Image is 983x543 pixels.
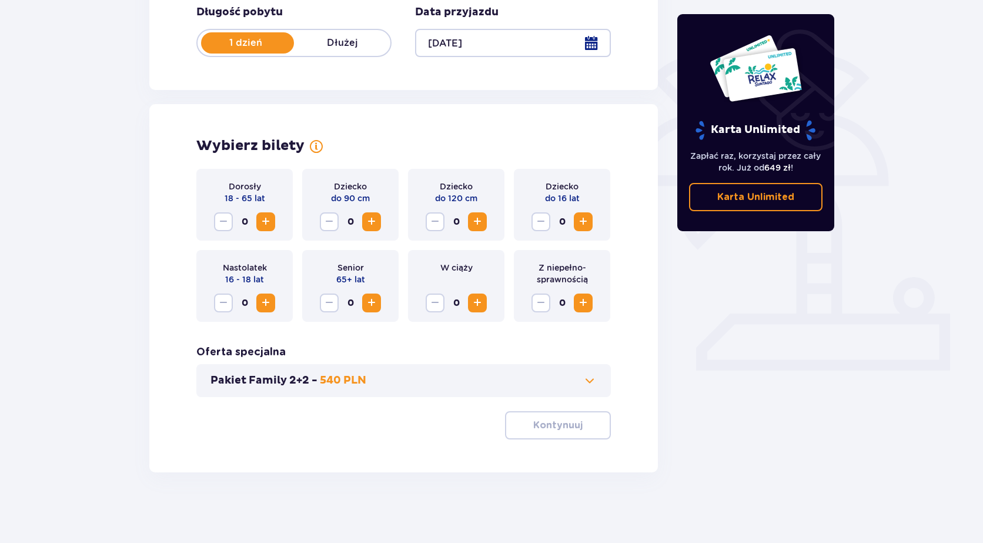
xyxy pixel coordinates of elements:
[336,274,365,285] p: 65+ lat
[196,137,305,155] p: Wybierz bilety
[546,181,579,192] p: Dziecko
[553,212,571,231] span: 0
[694,120,817,141] p: Karta Unlimited
[689,150,823,174] p: Zapłać raz, korzystaj przez cały rok. Już od !
[505,411,611,439] button: Kontynuuj
[331,192,370,204] p: do 90 cm
[294,36,390,49] p: Dłużej
[435,192,477,204] p: do 120 cm
[320,374,366,388] p: 540 PLN
[574,294,593,312] button: Increase
[334,181,367,192] p: Dziecko
[574,212,593,231] button: Increase
[198,36,294,49] p: 1 dzień
[235,212,254,231] span: 0
[235,294,254,312] span: 0
[523,262,601,285] p: Z niepełno­sprawnością
[362,212,381,231] button: Increase
[320,212,339,231] button: Decrease
[196,5,283,19] p: Długość pobytu
[553,294,571,312] span: 0
[468,212,487,231] button: Increase
[210,374,597,388] button: Pakiet Family 2+2 -540 PLN
[689,183,823,211] a: Karta Unlimited
[362,294,381,312] button: Increase
[214,294,233,312] button: Decrease
[468,294,487,312] button: Increase
[196,345,286,359] p: Oferta specjalna
[225,274,264,285] p: 16 - 18 lat
[337,262,364,274] p: Senior
[320,294,339,312] button: Decrease
[426,294,444,312] button: Decrease
[223,262,267,274] p: Nastolatek
[533,419,583,432] p: Kontynuuj
[447,294,466,312] span: 0
[256,212,275,231] button: Increase
[545,192,580,204] p: do 16 lat
[256,294,275,312] button: Increase
[447,212,466,231] span: 0
[440,262,473,274] p: W ciąży
[426,212,444,231] button: Decrease
[440,181,473,192] p: Dziecko
[764,163,791,172] span: 649 zł
[210,374,317,388] p: Pakiet Family 2+2 -
[717,191,794,204] p: Karta Unlimited
[225,192,265,204] p: 18 - 65 lat
[341,294,360,312] span: 0
[229,181,261,192] p: Dorosły
[531,294,550,312] button: Decrease
[341,212,360,231] span: 0
[214,212,233,231] button: Decrease
[531,212,550,231] button: Decrease
[415,5,499,19] p: Data przyjazdu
